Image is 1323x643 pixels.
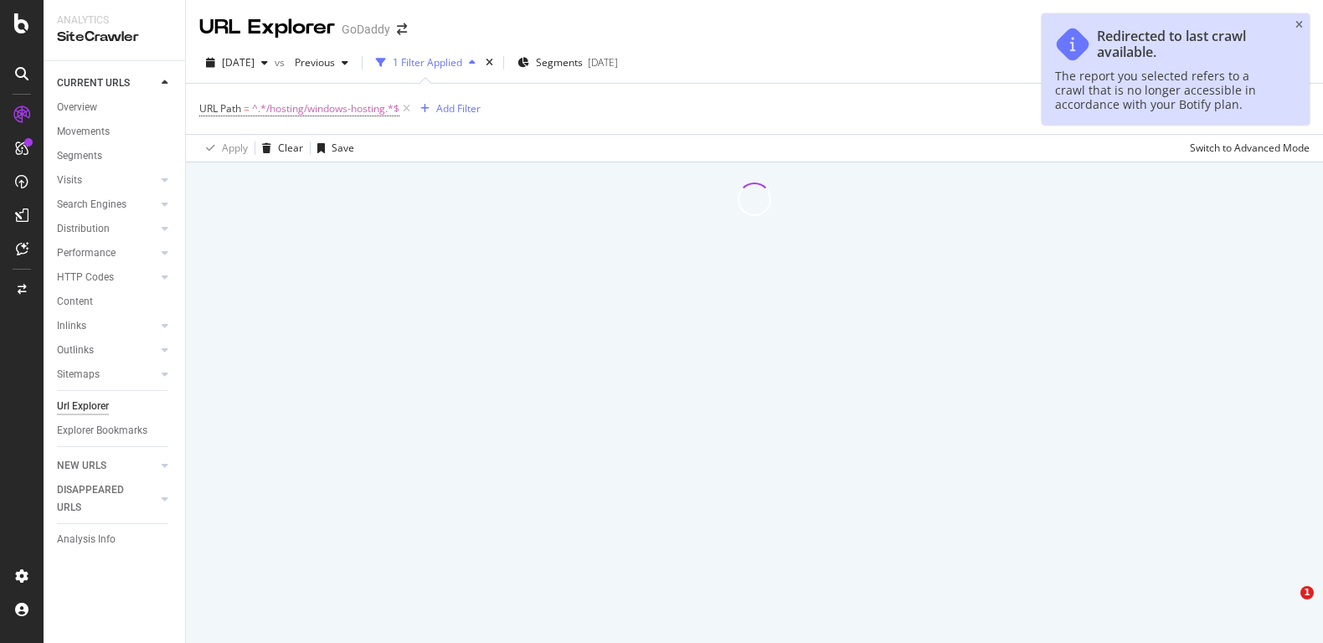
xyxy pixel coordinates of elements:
a: Explorer Bookmarks [57,422,173,440]
div: Sitemaps [57,366,100,383]
a: DISAPPEARED URLS [57,481,157,517]
div: arrow-right-arrow-left [397,23,407,35]
button: Apply [199,135,248,162]
a: Overview [57,99,173,116]
a: Outlinks [57,342,157,359]
div: [DATE] [588,55,618,69]
a: Distribution [57,220,157,238]
div: SiteCrawler [57,28,172,47]
button: Save [311,135,354,162]
div: Movements [57,123,110,141]
a: CURRENT URLS [57,75,157,92]
div: HTTP Codes [57,269,114,286]
span: ^.*/hosting/windows-hosting.*$ [252,97,399,121]
span: 1 [1300,586,1314,599]
div: Redirected to last crawl available. [1097,28,1279,60]
a: Url Explorer [57,398,173,415]
div: URL Explorer [199,13,335,42]
span: Segments [536,55,583,69]
button: Add Filter [414,99,481,119]
a: Inlinks [57,317,157,335]
div: close toast [1295,20,1303,30]
a: Performance [57,244,157,262]
div: Visits [57,172,82,189]
div: Overview [57,99,97,116]
a: Content [57,293,173,311]
a: Visits [57,172,157,189]
button: [DATE] [199,49,275,76]
a: Sitemaps [57,366,157,383]
div: NEW URLS [57,457,106,475]
span: Previous [288,55,335,69]
div: Explorer Bookmarks [57,422,147,440]
div: Performance [57,244,116,262]
div: Search Engines [57,196,126,213]
div: 1 Filter Applied [393,55,462,69]
span: = [244,101,250,116]
a: Movements [57,123,173,141]
button: Previous [288,49,355,76]
div: Outlinks [57,342,94,359]
a: Segments [57,147,173,165]
button: 1 Filter Applied [369,49,482,76]
button: Clear [255,135,303,162]
iframe: Intercom live chat [1266,586,1306,626]
div: times [482,54,497,71]
a: Analysis Info [57,531,173,548]
div: Save [332,141,354,155]
a: Search Engines [57,196,157,213]
div: Add Filter [436,101,481,116]
div: DISAPPEARED URLS [57,481,142,517]
span: URL Path [199,101,241,116]
div: Apply [222,141,248,155]
div: Clear [278,141,303,155]
button: Switch to Advanced Mode [1183,135,1310,162]
div: Switch to Advanced Mode [1190,141,1310,155]
div: GoDaddy [342,21,390,38]
div: Segments [57,147,102,165]
div: Content [57,293,93,311]
div: Inlinks [57,317,86,335]
a: HTTP Codes [57,269,157,286]
div: CURRENT URLS [57,75,130,92]
div: Url Explorer [57,398,109,415]
span: 2025 Aug. 24th [222,55,255,69]
div: Analysis Info [57,531,116,548]
a: NEW URLS [57,457,157,475]
div: Distribution [57,220,110,238]
div: Analytics [57,13,172,28]
span: vs [275,55,288,69]
button: Segments[DATE] [511,49,625,76]
div: The report you selected refers to a crawl that is no longer accessible in accordance with your Bo... [1055,69,1279,111]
